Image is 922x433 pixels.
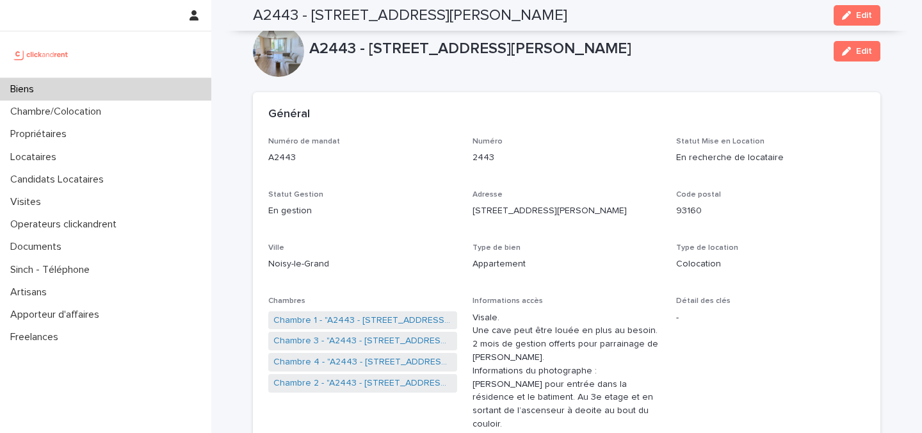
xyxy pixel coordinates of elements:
[268,138,340,145] span: Numéro de mandat
[5,331,69,343] p: Freelances
[5,151,67,163] p: Locataires
[273,314,452,327] a: Chambre 1 - "A2443 - [STREET_ADDRESS][PERSON_NAME]"
[273,377,452,390] a: Chambre 2 - "A2443 - [STREET_ADDRESS][PERSON_NAME]"
[676,138,764,145] span: Statut Mise en Location
[473,244,521,252] span: Type de bien
[676,297,731,305] span: Détail des clés
[268,108,310,122] h2: Général
[268,297,305,305] span: Chambres
[5,218,127,231] p: Operateurs clickandrent
[5,83,44,95] p: Biens
[676,191,721,199] span: Code postal
[268,244,284,252] span: Ville
[253,6,567,25] h2: A2443 - [STREET_ADDRESS][PERSON_NAME]
[473,151,661,165] p: 2443
[268,191,323,199] span: Statut Gestion
[834,5,880,26] button: Edit
[856,47,872,56] span: Edit
[10,42,72,67] img: UCB0brd3T0yccxBKYDjQ
[676,244,738,252] span: Type de location
[676,311,865,325] p: -
[676,257,865,271] p: Colocation
[5,241,72,253] p: Documents
[5,128,77,140] p: Propriétaires
[676,151,865,165] p: En recherche de locataire
[273,355,452,369] a: Chambre 4 - "A2443 - [STREET_ADDRESS][PERSON_NAME]"
[676,204,865,218] p: 93160
[5,106,111,118] p: Chambre/Colocation
[5,264,100,276] p: Sinch - Téléphone
[268,151,457,165] p: A2443
[473,191,503,199] span: Adresse
[309,40,823,58] p: A2443 - [STREET_ADDRESS][PERSON_NAME]
[5,196,51,208] p: Visites
[473,204,661,218] p: [STREET_ADDRESS][PERSON_NAME]
[273,334,452,348] a: Chambre 3 - "A2443 - [STREET_ADDRESS][PERSON_NAME]"
[473,297,543,305] span: Informations accès
[473,138,503,145] span: Numéro
[473,257,661,271] p: Appartement
[5,174,114,186] p: Candidats Locataires
[5,309,109,321] p: Apporteur d'affaires
[5,286,57,298] p: Artisans
[268,257,457,271] p: Noisy-le-Grand
[268,204,457,218] p: En gestion
[834,41,880,61] button: Edit
[856,11,872,20] span: Edit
